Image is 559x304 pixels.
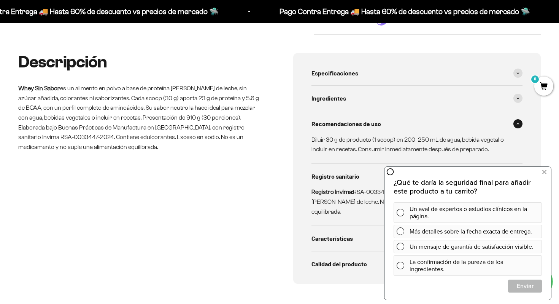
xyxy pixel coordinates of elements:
summary: Registro sanitario [311,164,522,189]
a: 0 [534,83,553,91]
p: Diluir 30 g de producto (1 scoop) en 200–250 mL de agua, bebida vegetal o incluir en recetas. Con... [311,135,513,154]
span: Especificaciones [311,68,358,78]
p: es un alimento en polvo a base de proteína [PERSON_NAME] de leche, sin azúcar añadida, colorantes... [18,83,266,152]
span: Ingredientes [311,93,346,103]
summary: Especificaciones [311,61,522,86]
summary: Recomendaciones de uso [311,111,522,136]
iframe: zigpoll-iframe [384,166,551,300]
summary: Características [311,226,522,251]
strong: Registro Invima: [311,189,353,195]
p: RSA-0033447-2024Alimento a base de proteína [PERSON_NAME] de leche. No es un medicamento y no sup... [311,187,513,216]
h2: Descripción [18,53,266,71]
mark: 0 [530,75,540,84]
span: Recomendaciones de uso [311,119,381,129]
p: Pago Contra Entrega 🚚 Hasta 60% de descuento vs precios de mercado 🛸 [278,5,528,18]
span: Calidad del producto [311,259,367,269]
summary: Calidad del producto [311,251,522,277]
summary: Ingredientes [311,86,522,111]
span: Registro sanitario [311,171,359,181]
strong: Whey Sin Sabor [18,85,60,91]
span: Características [311,234,353,243]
